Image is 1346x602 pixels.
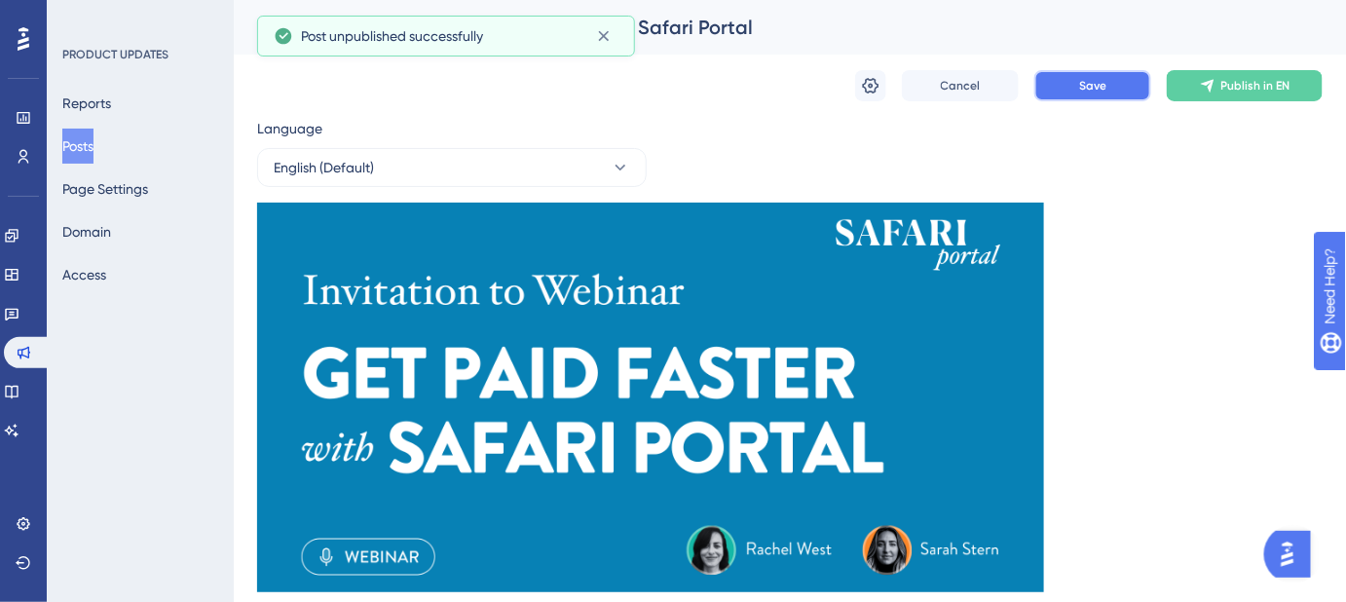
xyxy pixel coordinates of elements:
button: Posts [62,129,93,164]
span: English (Default) [274,156,374,179]
button: Access [62,257,106,292]
span: Post unpublished successfully [301,24,483,48]
span: Need Help? [46,5,122,28]
button: Domain [62,214,111,249]
div: PRODUCT UPDATES [62,47,168,62]
button: English (Default) [257,148,647,187]
div: Upcoming Webinar | Get Paid Faster with Safari Portal [257,14,1274,41]
button: Cancel [902,70,1019,101]
img: file-1759169383797.png [257,203,1044,592]
span: Cancel [941,78,981,94]
span: Publish in EN [1221,78,1290,94]
span: Language [257,117,322,140]
span: Save [1079,78,1106,94]
button: Reports [62,86,111,121]
button: Save [1034,70,1151,101]
button: Page Settings [62,171,148,207]
iframe: UserGuiding AI Assistant Launcher [1264,525,1323,583]
button: Publish in EN [1167,70,1323,101]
